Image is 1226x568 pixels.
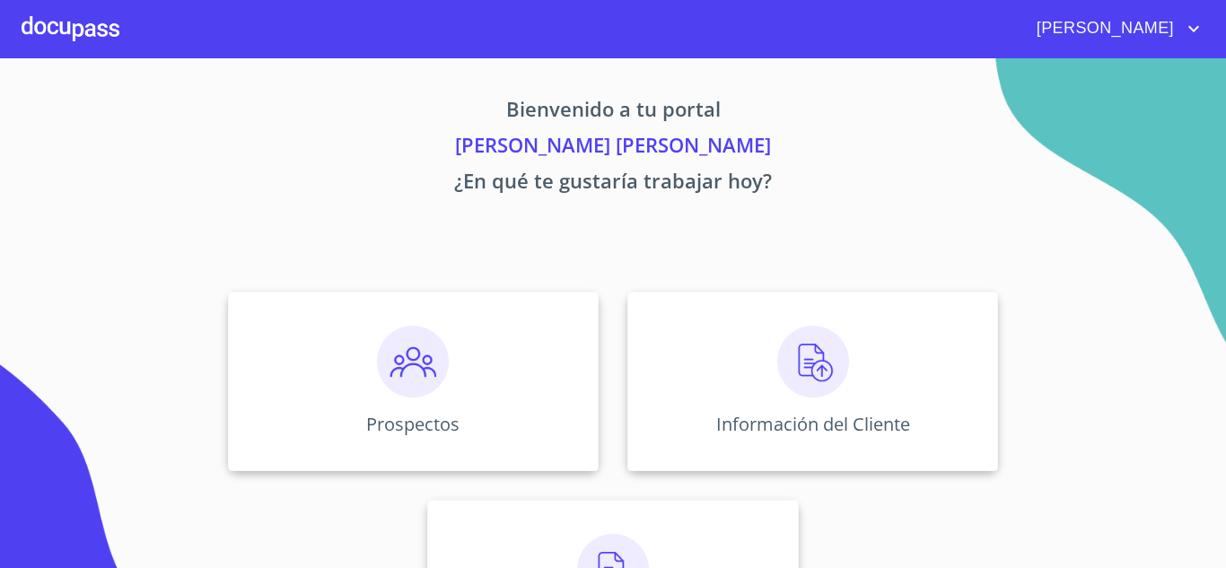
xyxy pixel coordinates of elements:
p: Información del Cliente [716,412,910,436]
p: Prospectos [366,412,460,436]
p: [PERSON_NAME] [PERSON_NAME] [60,130,1166,166]
span: [PERSON_NAME] [1023,14,1183,43]
p: Bienvenido a tu portal [60,94,1166,130]
button: account of current user [1023,14,1204,43]
img: carga.png [777,326,849,398]
img: prospectos.png [377,326,449,398]
p: ¿En qué te gustaría trabajar hoy? [60,166,1166,202]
